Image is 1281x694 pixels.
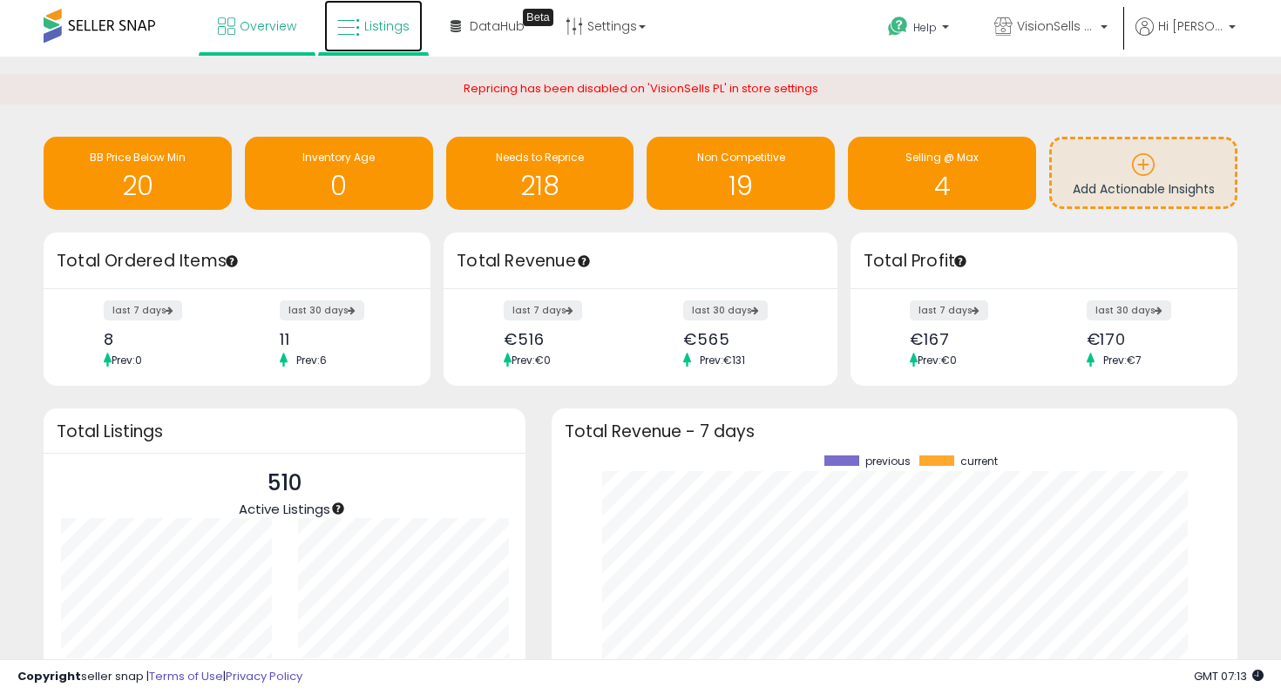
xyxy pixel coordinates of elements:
[857,172,1027,200] h1: 4
[149,668,223,684] a: Terms of Use
[455,172,626,200] h1: 218
[565,425,1224,438] h3: Total Revenue - 7 days
[697,150,785,165] span: Non Competitive
[910,330,1030,348] div: €167
[1095,353,1150,367] span: Prev: €7
[504,330,627,348] div: €516
[112,353,142,367] span: Prev: 0
[1073,180,1215,198] span: Add Actionable Insights
[523,9,553,26] div: Tooltip anchor
[496,150,584,165] span: Needs to Reprice
[446,137,634,210] a: Needs to Reprice 218
[1158,17,1223,35] span: Hi [PERSON_NAME]
[910,300,988,320] label: last 7 days
[1194,668,1264,684] span: 2025-09-18 07:13 GMT
[280,300,364,320] label: last 30 days
[464,80,818,97] span: Repricing has been disabled on 'VisionSells PL' in store settings
[874,3,966,57] a: Help
[1135,17,1236,57] a: Hi [PERSON_NAME]
[104,330,224,348] div: 8
[17,669,302,685] div: seller snap | |
[683,330,807,348] div: €565
[848,137,1036,210] a: Selling @ Max 4
[457,249,824,273] h3: Total Revenue
[504,300,582,320] label: last 7 days
[1017,17,1095,35] span: VisionSells NL
[226,668,302,684] a: Privacy Policy
[576,253,592,269] div: Tooltip anchor
[655,172,826,200] h1: 19
[127,657,155,677] b: 509
[865,455,911,468] span: previous
[512,353,551,367] span: Prev: €0
[104,300,182,320] label: last 7 days
[330,501,346,516] div: Tooltip anchor
[918,353,957,367] span: Prev: €0
[44,137,232,210] a: BB Price Below Min 20
[647,137,835,210] a: Non Competitive 19
[254,172,424,200] h1: 0
[90,150,186,165] span: BB Price Below Min
[1087,300,1171,320] label: last 30 days
[239,467,330,500] p: 510
[905,150,979,165] span: Selling @ Max
[1087,330,1207,348] div: €170
[57,249,417,273] h3: Total Ordered Items
[302,150,375,165] span: Inventory Age
[364,17,410,35] span: Listings
[245,137,433,210] a: Inventory Age 0
[913,20,937,35] span: Help
[288,353,335,367] span: Prev: 6
[1052,139,1235,206] a: Add Actionable Insights
[363,657,386,677] b: 187
[57,425,512,438] h3: Total Listings
[17,668,81,684] strong: Copyright
[691,353,754,367] span: Prev: €131
[52,172,223,200] h1: 20
[280,330,400,348] div: 11
[960,455,998,468] span: current
[224,253,240,269] div: Tooltip anchor
[952,253,968,269] div: Tooltip anchor
[864,249,1224,273] h3: Total Profit
[240,17,296,35] span: Overview
[887,16,909,37] i: Get Help
[239,500,330,518] span: Active Listings
[683,300,768,320] label: last 30 days
[470,17,525,35] span: DataHub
